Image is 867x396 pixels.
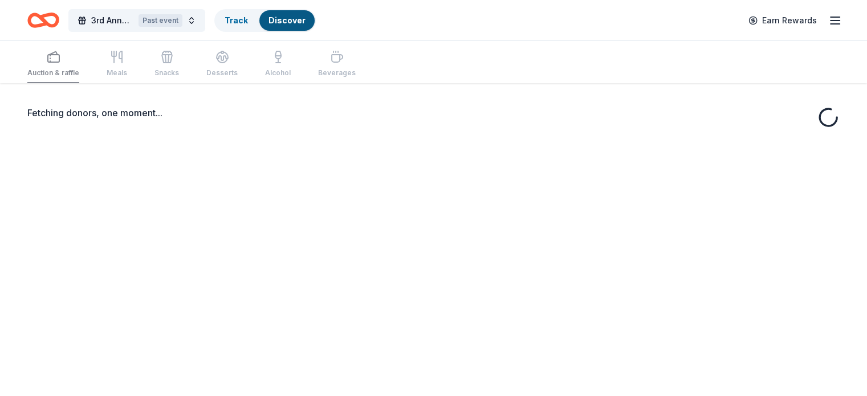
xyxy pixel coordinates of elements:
[225,15,248,25] a: Track
[27,106,840,120] div: Fetching donors, one moment...
[268,15,306,25] a: Discover
[139,14,182,27] div: Past event
[27,7,59,34] a: Home
[214,9,316,32] button: TrackDiscover
[742,10,824,31] a: Earn Rewards
[68,9,205,32] button: 3rd Annual Hopeful Family FuturesPast event
[91,14,134,27] span: 3rd Annual Hopeful Family Futures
